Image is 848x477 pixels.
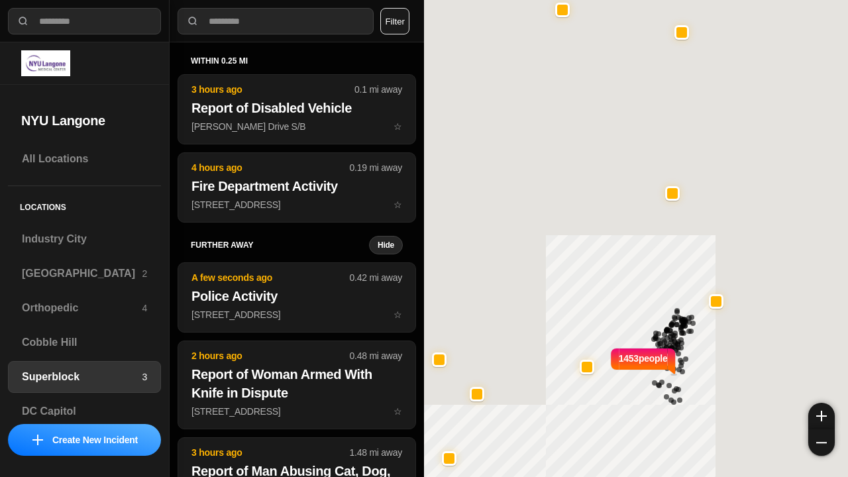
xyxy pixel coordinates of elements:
h2: Report of Woman Armed With Knife in Dispute [191,365,402,402]
h3: DC Capitol [22,403,147,419]
h2: Police Activity [191,287,402,305]
img: zoom-out [816,437,827,448]
button: 2 hours ago0.48 mi awayReport of Woman Armed With Knife in Dispute[STREET_ADDRESS]star [178,341,416,429]
a: Superblock3 [8,361,161,393]
p: [STREET_ADDRESS] [191,308,402,321]
p: 2 [142,267,147,280]
p: 4 [142,301,147,315]
a: [GEOGRAPHIC_DATA]2 [8,258,161,290]
button: 4 hours ago0.19 mi awayFire Department Activity[STREET_ADDRESS]star [178,152,416,223]
button: zoom-in [808,403,835,429]
p: 0.1 mi away [354,83,402,96]
button: zoom-out [808,429,835,456]
button: iconCreate New Incident [8,424,161,456]
img: search [17,15,30,28]
a: 4 hours ago0.19 mi awayFire Department Activity[STREET_ADDRESS]star [178,199,416,210]
img: notch [668,346,678,376]
a: Cobble Hill [8,327,161,358]
p: 0.48 mi away [350,349,402,362]
p: 1.48 mi away [350,446,402,459]
p: Create New Incident [52,433,138,447]
h2: NYU Langone [21,111,148,130]
h3: [GEOGRAPHIC_DATA] [22,266,142,282]
span: star [394,199,402,210]
p: 2 hours ago [191,349,350,362]
h3: Superblock [22,369,142,385]
img: notch [609,346,619,376]
a: 2 hours ago0.48 mi awayReport of Woman Armed With Knife in Dispute[STREET_ADDRESS]star [178,405,416,417]
a: All Locations [8,143,161,175]
h3: Orthopedic [22,300,142,316]
h3: Industry City [22,231,147,247]
img: logo [21,50,70,76]
h3: All Locations [22,151,147,167]
p: [STREET_ADDRESS] [191,405,402,418]
h2: Fire Department Activity [191,177,402,195]
p: 0.19 mi away [350,161,402,174]
a: DC Capitol [8,396,161,427]
img: search [186,15,199,28]
p: 3 hours ago [191,446,350,459]
small: Hide [378,240,394,250]
h5: Locations [8,186,161,223]
h5: within 0.25 mi [191,56,403,66]
p: 3 hours ago [191,83,354,96]
img: icon [32,435,43,445]
button: Hide [369,236,403,254]
a: Orthopedic4 [8,292,161,324]
span: star [394,406,402,417]
h3: Cobble Hill [22,335,147,350]
h5: further away [191,240,369,250]
a: A few seconds ago0.42 mi awayPolice Activity[STREET_ADDRESS]star [178,309,416,320]
button: Filter [380,8,409,34]
p: 3 [142,370,147,384]
h2: Report of Disabled Vehicle [191,99,402,117]
span: star [394,309,402,320]
button: A few seconds ago0.42 mi awayPolice Activity[STREET_ADDRESS]star [178,262,416,333]
p: [PERSON_NAME] Drive S/B [191,120,402,133]
a: 3 hours ago0.1 mi awayReport of Disabled Vehicle[PERSON_NAME] Drive S/Bstar [178,121,416,132]
img: zoom-in [816,411,827,421]
p: 1453 people [619,352,668,381]
p: A few seconds ago [191,271,350,284]
p: [STREET_ADDRESS] [191,198,402,211]
span: star [394,121,402,132]
p: 4 hours ago [191,161,350,174]
a: Industry City [8,223,161,255]
p: 0.42 mi away [350,271,402,284]
button: 3 hours ago0.1 mi awayReport of Disabled Vehicle[PERSON_NAME] Drive S/Bstar [178,74,416,144]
